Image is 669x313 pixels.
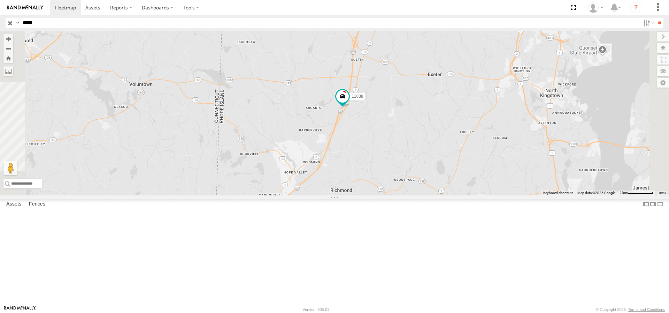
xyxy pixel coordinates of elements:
button: Zoom in [3,34,13,44]
button: Drag Pegman onto the map to open Street View [3,161,17,175]
label: Dock Summary Table to the Right [649,199,656,209]
label: Measure [3,66,13,76]
i: ? [630,2,641,13]
div: Version: 305.01 [303,307,329,312]
button: Keyboard shortcuts [543,191,573,195]
label: Dock Summary Table to the Left [643,199,649,209]
span: Map data ©2025 Google [577,191,615,195]
button: Zoom out [3,44,13,53]
button: Zoom Home [3,53,13,63]
a: Terms and Conditions [628,307,665,312]
div: © Copyright 2025 - [596,307,665,312]
button: Map Scale: 2 km per 70 pixels [617,191,655,195]
label: Assets [3,199,25,209]
a: Visit our Website [4,306,36,313]
label: Fences [25,199,49,209]
div: Thomas Ward [585,2,606,13]
label: Search Filter Options [640,18,655,28]
label: Map Settings [657,78,669,88]
span: 11838 [352,94,363,99]
img: rand-logo.svg [7,5,43,10]
a: Terms [659,192,666,194]
label: Search Query [15,18,20,28]
label: Hide Summary Table [657,199,664,209]
span: 2 km [620,191,627,195]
